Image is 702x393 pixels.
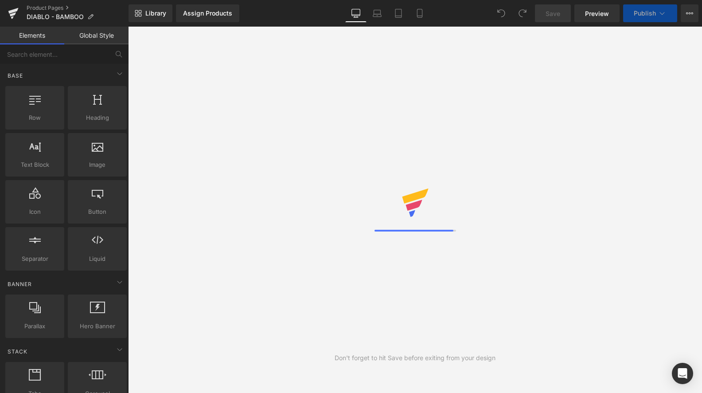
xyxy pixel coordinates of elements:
span: Base [7,71,24,80]
span: Icon [8,207,62,216]
span: Separator [8,254,62,263]
span: Row [8,113,62,122]
a: Product Pages [27,4,129,12]
a: Global Style [64,27,129,44]
div: Open Intercom Messenger [672,363,693,384]
span: Stack [7,347,28,356]
span: Button [70,207,124,216]
span: Hero Banner [70,322,124,331]
span: Banner [7,280,33,288]
span: Text Block [8,160,62,169]
a: Laptop [367,4,388,22]
a: Mobile [409,4,430,22]
a: Preview [574,4,620,22]
span: Image [70,160,124,169]
button: Redo [514,4,531,22]
span: Parallax [8,322,62,331]
span: Library [145,9,166,17]
span: DIABLO - BAMBOO [27,13,84,20]
button: Undo [492,4,510,22]
a: New Library [129,4,172,22]
a: Desktop [345,4,367,22]
span: Preview [585,9,609,18]
div: Don't forget to hit Save before exiting from your design [335,353,495,363]
span: Heading [70,113,124,122]
div: Assign Products [183,10,232,17]
span: Save [546,9,560,18]
button: Publish [623,4,677,22]
button: More [681,4,698,22]
a: Tablet [388,4,409,22]
span: Publish [634,10,656,17]
span: Liquid [70,254,124,263]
